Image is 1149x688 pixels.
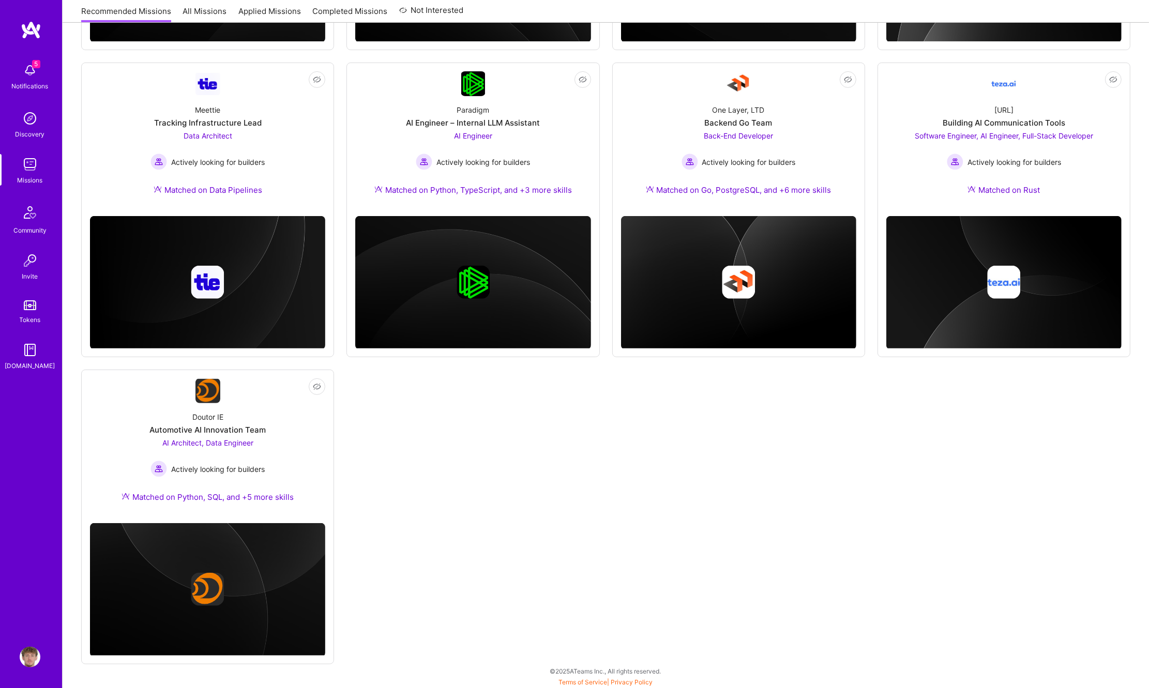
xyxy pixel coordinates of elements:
span: Actively looking for builders [171,157,265,167]
i: icon EyeClosed [313,383,321,391]
img: Ateam Purple Icon [122,492,130,500]
img: cover [886,216,1122,349]
div: Paradigm [457,104,489,115]
span: Actively looking for builders [702,157,796,167]
div: Automotive AI Innovation Team [149,424,266,435]
img: Company logo [191,573,224,606]
img: Actively looking for builders [150,154,167,170]
div: Matched on Rust [967,185,1040,195]
img: logo [21,21,41,39]
div: [DOMAIN_NAME] [5,360,55,371]
span: Actively looking for builders [967,157,1061,167]
div: AI Engineer – Internal LLM Assistant [406,117,540,128]
img: cover [90,216,325,349]
img: Company logo [987,266,1020,299]
img: tokens [24,300,36,310]
img: cover [90,523,325,656]
span: Actively looking for builders [171,464,265,475]
a: Recommended Missions [81,6,171,23]
div: Backend Go Team [705,117,773,128]
div: Matched on Python, TypeScript, and +3 more skills [374,185,572,195]
img: Company Logo [195,379,220,403]
img: Actively looking for builders [416,154,432,170]
img: teamwork [20,154,40,175]
img: Actively looking for builders [947,154,963,170]
img: discovery [20,108,40,129]
i: icon EyeClosed [313,75,321,84]
span: Data Architect [184,131,232,140]
a: Company LogoMeettieTracking Infrastructure LeadData Architect Actively looking for buildersActive... [90,71,325,208]
img: cover [621,216,856,349]
img: Company logo [191,266,224,299]
img: guide book [20,340,40,360]
div: Tracking Infrastructure Lead [154,117,262,128]
img: bell [20,60,40,81]
span: Actively looking for builders [436,157,530,167]
div: Discovery [16,129,45,140]
div: Tokens [20,314,41,325]
img: Invite [20,250,40,271]
div: Missions [18,175,43,186]
a: Applied Missions [238,6,301,23]
div: Meettie [195,104,220,115]
img: Company logo [457,266,490,299]
a: Privacy Policy [611,678,653,686]
div: Matched on Go, PostgreSQL, and +6 more skills [646,185,831,195]
div: Notifications [12,81,49,91]
div: Building AI Communication Tools [943,117,1065,128]
img: Community [18,200,42,225]
a: Terms of Service [558,678,607,686]
i: icon EyeClosed [1109,75,1117,84]
img: Actively looking for builders [682,154,698,170]
div: Matched on Data Pipelines [154,185,262,195]
div: © 2025 ATeams Inc., All rights reserved. [62,658,1149,684]
img: Actively looking for builders [150,461,167,477]
img: cover [355,216,591,349]
div: [URL] [994,104,1014,115]
span: Back-End Developer [704,131,773,140]
div: Invite [22,271,38,282]
a: Not Interested [399,4,464,23]
div: One Layer, LTD [713,104,765,115]
div: Community [13,225,47,236]
a: All Missions [183,6,227,23]
div: Matched on Python, SQL, and +5 more skills [122,492,294,502]
span: AI Architect, Data Engineer [162,438,253,447]
img: Ateam Purple Icon [154,185,162,193]
span: AI Engineer [454,131,492,140]
a: Company LogoDoutor IEAutomotive AI Innovation TeamAI Architect, Data Engineer Actively looking fo... [90,378,325,515]
img: Ateam Purple Icon [374,185,383,193]
img: User Avatar [20,647,40,667]
img: Company Logo [991,71,1016,96]
img: Ateam Purple Icon [646,185,654,193]
img: Company Logo [195,73,220,95]
i: icon EyeClosed [844,75,852,84]
a: Company LogoParadigmAI Engineer – Internal LLM AssistantAI Engineer Actively looking for builders... [355,71,591,208]
img: Company logo [722,266,755,299]
div: Doutor IE [192,411,223,422]
i: icon EyeClosed [579,75,587,84]
span: Software Engineer, AI Engineer, Full-Stack Developer [915,131,1093,140]
span: | [558,678,653,686]
a: Company Logo[URL]Building AI Communication ToolsSoftware Engineer, AI Engineer, Full-Stack Develo... [886,71,1122,208]
a: Completed Missions [313,6,388,23]
img: Company Logo [461,71,486,96]
a: Company LogoOne Layer, LTDBackend Go TeamBack-End Developer Actively looking for buildersActively... [621,71,856,208]
a: User Avatar [17,647,43,667]
img: Ateam Purple Icon [967,185,976,193]
img: Company Logo [726,71,751,96]
span: 5 [32,60,40,68]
